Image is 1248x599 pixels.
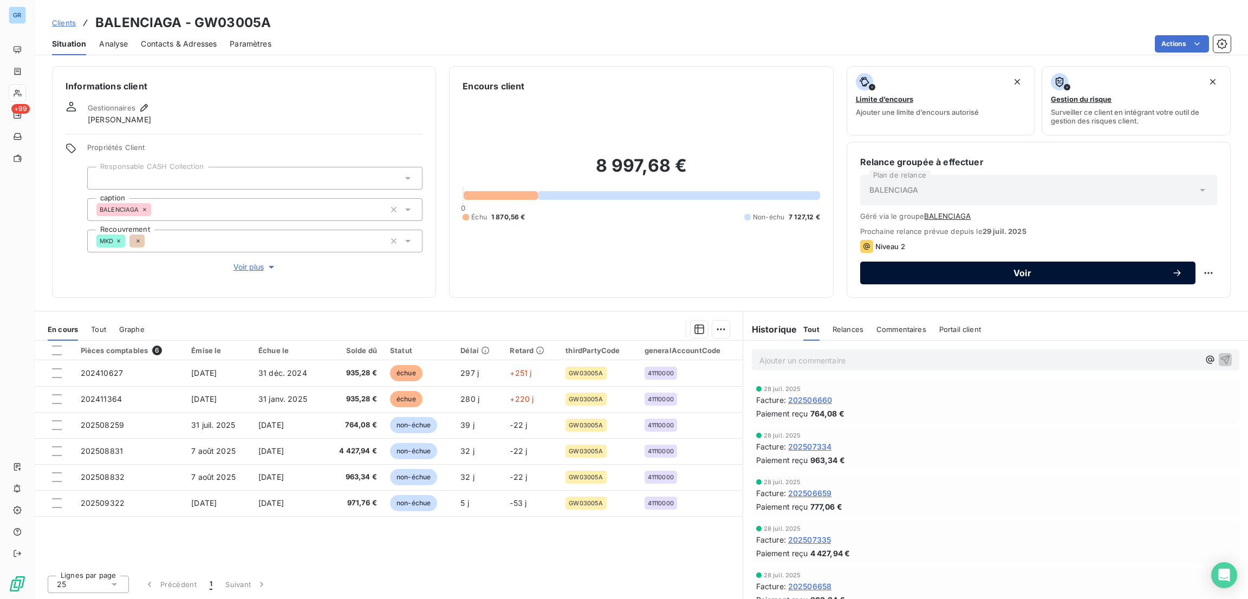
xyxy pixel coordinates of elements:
h6: Historique [743,323,797,336]
span: 4 427,94 € [810,548,850,559]
span: 28 juil. 2025 [764,479,801,485]
span: 4 427,94 € [330,446,377,457]
span: 39 j [460,420,474,429]
span: -22 j [510,420,527,429]
h6: Informations client [66,80,422,93]
span: 764,08 € [810,408,844,419]
span: Clients [52,18,76,27]
span: 202411364 [81,394,122,403]
span: +251 j [510,368,531,377]
span: Situation [52,38,86,49]
div: Open Intercom Messenger [1211,562,1237,588]
span: 31 juil. 2025 [191,420,235,429]
span: Analyse [99,38,128,49]
button: Gestion du risqueSurveiller ce client en intégrant votre outil de gestion des risques client. [1042,66,1231,135]
span: Facture : [756,487,786,499]
span: 202506658 [788,581,831,592]
span: Paiement reçu [756,408,808,419]
span: Portail client [939,325,981,334]
span: Gestion du risque [1051,95,1111,103]
span: [DATE] [191,368,217,377]
span: Tout [91,325,106,334]
span: GW03005A [569,500,603,506]
span: 32 j [460,446,474,455]
span: Ajouter une limite d’encours autorisé [856,108,979,116]
span: 202506660 [788,394,832,406]
span: BALENCIAGA [869,185,919,196]
span: 7 août 2025 [191,472,236,481]
span: Échu [471,212,487,222]
span: Facture : [756,394,786,406]
span: -22 j [510,446,527,455]
div: Émise le [191,346,245,355]
span: 202410627 [81,368,123,377]
span: [DATE] [258,498,284,507]
div: Solde dû [330,346,377,355]
span: +99 [11,104,30,114]
span: [DATE] [191,394,217,403]
span: Paiement reçu [756,501,808,512]
span: 28 juil. 2025 [764,572,801,578]
span: échue [390,365,422,381]
span: non-échue [390,469,437,485]
span: 29 juil. 2025 [983,227,1026,236]
span: GW03005A [569,396,603,402]
input: Ajouter une valeur [151,205,160,214]
span: 41110000 [648,474,674,480]
h3: BALENCIAGA - GW03005A [95,13,271,32]
span: 6 [152,346,162,355]
span: 777,06 € [810,501,842,512]
span: 25 [57,579,66,590]
span: Facture : [756,441,786,452]
span: [DATE] [191,498,217,507]
span: 0 [461,204,465,212]
span: En cours [48,325,78,334]
span: 7 127,12 € [789,212,820,222]
span: Voir plus [233,262,277,272]
span: 41110000 [648,448,674,454]
span: 202507334 [788,441,831,452]
span: 28 juil. 2025 [764,386,801,392]
div: GR [9,6,26,24]
span: 1 [210,579,212,590]
span: Géré via le groupe [860,212,1217,220]
span: Tout [803,325,820,334]
div: Délai [460,346,497,355]
h6: Encours client [463,80,524,93]
span: Voir [873,269,1172,277]
img: Logo LeanPay [9,575,26,593]
span: 7 août 2025 [191,446,236,455]
h2: 8 997,68 € [463,155,820,187]
span: non-échue [390,417,437,433]
span: -22 j [510,472,527,481]
div: Échue le [258,346,317,355]
span: 280 j [460,394,479,403]
span: échue [390,391,422,407]
span: 202509322 [81,498,125,507]
span: GW03005A [569,370,603,376]
span: 202508832 [81,472,125,481]
button: Voir plus [87,261,422,273]
span: +220 j [510,394,534,403]
input: Ajouter une valeur [145,236,153,246]
h6: Relance groupée à effectuer [860,155,1217,168]
span: 32 j [460,472,474,481]
span: Contacts & Adresses [141,38,217,49]
div: Retard [510,346,552,355]
span: Surveiller ce client en intégrant votre outil de gestion des risques client. [1051,108,1221,125]
button: Précédent [138,573,203,596]
span: 297 j [460,368,479,377]
span: 971,76 € [330,498,377,509]
span: 764,08 € [330,420,377,431]
span: Gestionnaires [88,103,135,112]
span: 41110000 [648,500,674,506]
span: 41110000 [648,396,674,402]
span: 41110000 [648,422,674,428]
div: Pièces comptables [81,346,179,355]
button: BALENCIAGA [924,212,971,220]
span: 5 j [460,498,469,507]
span: 28 juil. 2025 [764,432,801,439]
span: 935,28 € [330,394,377,405]
span: Commentaires [876,325,926,334]
span: GW03005A [569,422,603,428]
